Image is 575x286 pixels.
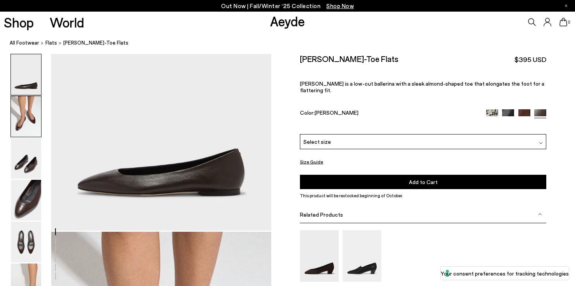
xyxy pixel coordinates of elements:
[559,18,567,26] a: 0
[300,175,546,189] button: Add to Cart
[11,138,41,179] img: Ellie Almond-Toe Flats - Image 3
[303,138,331,146] span: Select size
[300,80,546,93] p: [PERSON_NAME] is a low-cut ballerina with a sleek almond-shaped toe that elongates the foot for a...
[300,54,398,64] h2: [PERSON_NAME]-Toe Flats
[409,179,438,185] span: Add to Cart
[10,39,39,47] a: All Footwear
[300,109,478,118] div: Color:
[45,40,57,46] span: flats
[326,2,354,9] span: Navigate to /collections/new-in
[11,180,41,221] img: Ellie Almond-Toe Flats - Image 4
[441,267,569,280] button: Your consent preferences for tracking technologies
[11,96,41,137] img: Ellie Almond-Toe Flats - Image 2
[300,157,323,167] button: Size Guide
[538,212,542,216] img: svg%3E
[300,230,339,282] img: Helia Suede Low-Cut Pumps
[10,33,575,54] nav: breadcrumb
[221,1,354,11] p: Out Now | Fall/Winter ‘25 Collection
[343,230,381,282] img: Gabby Almond-Toe Loafers
[539,141,543,145] img: svg%3E
[315,109,359,116] span: [PERSON_NAME]
[50,16,84,29] a: World
[63,39,128,47] span: [PERSON_NAME]-Toe Flats
[4,16,34,29] a: Shop
[441,269,569,277] label: Your consent preferences for tracking technologies
[300,211,343,218] span: Related Products
[300,192,546,199] p: This product will be restocked beginning of October.
[11,222,41,262] img: Ellie Almond-Toe Flats - Image 5
[270,13,305,29] a: Aeyde
[45,39,57,47] a: flats
[11,54,41,95] img: Ellie Almond-Toe Flats - Image 1
[514,55,546,64] span: $395 USD
[567,20,571,24] span: 0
